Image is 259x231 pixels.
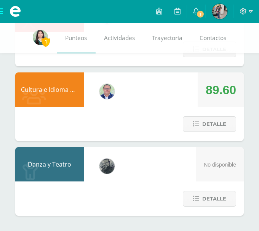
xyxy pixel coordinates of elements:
div: 89.60 [206,73,236,107]
img: 8ba24283638e9cc0823fe7e8b79ee805.png [99,159,115,174]
a: Punteos [57,23,96,53]
span: Punteos [65,34,87,42]
span: 1 [196,10,205,18]
span: Detalle [202,117,226,131]
a: Contactos [191,23,235,53]
a: Trayectoria [144,23,191,53]
img: c1c1b07ef08c5b34f56a5eb7b3c08b85.png [99,84,115,99]
span: Actividades [104,34,135,42]
img: f8f0f59f535f802ccb0dc51e02970293.png [33,30,48,45]
div: Danza y Teatro [15,147,84,181]
span: Detalle [202,192,226,206]
a: Actividades [96,23,144,53]
span: Trayectoria [152,34,182,42]
span: Contactos [200,34,226,42]
button: Detalle [183,191,236,207]
button: Detalle [183,116,236,132]
span: No disponible [204,162,236,168]
img: 12f982b0001c643735fd1c48b81cf986.png [212,4,227,19]
span: 1 [42,37,50,47]
div: Cultura e Idioma Maya, Garífuna o Xinka [15,72,84,107]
